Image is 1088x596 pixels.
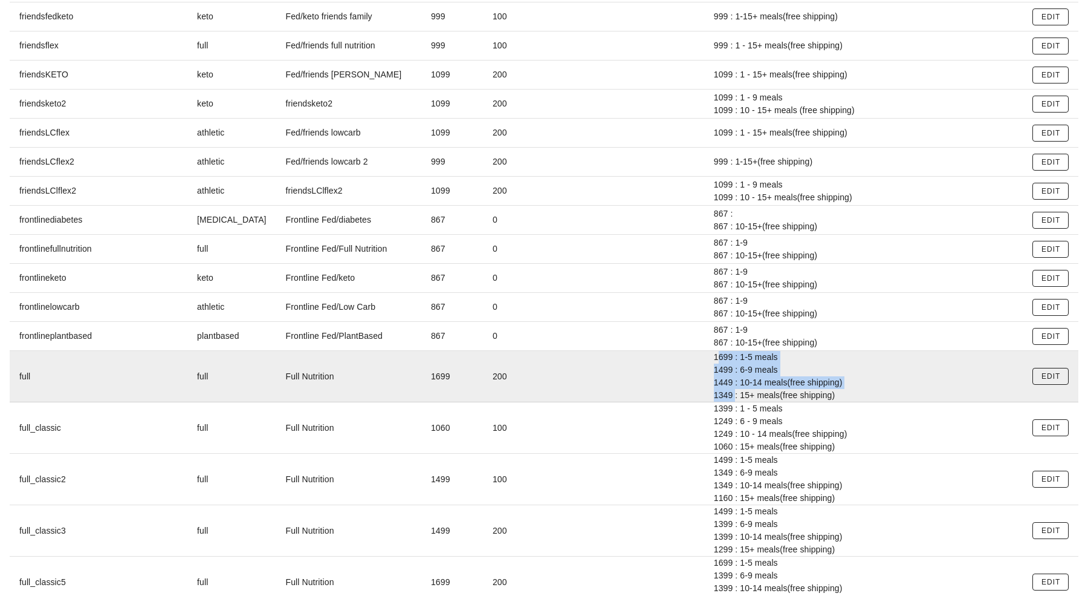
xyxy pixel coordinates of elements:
td: 100 [483,2,552,31]
div: 1349 : 10-14 meals(free shipping) [714,479,1014,492]
div: 1699 : 1-5 meals [714,557,1014,569]
button: Edit [1032,574,1069,591]
td: friendsLCflex [10,119,187,148]
button: Edit [1032,419,1069,436]
button: Edit [1032,8,1069,25]
td: Full Nutrition [276,402,421,454]
button: Edit [1032,38,1069,54]
span: Edit [1041,372,1061,381]
td: full [187,235,276,264]
td: keto [187,2,276,31]
div: 867 : 10-15+(free shipping) [714,307,1014,320]
td: 200 [483,505,552,557]
span: Edit [1041,332,1061,341]
span: Edit [1041,42,1061,50]
td: 200 [483,177,552,206]
td: keto [187,90,276,119]
td: Fed/keto friends family [276,2,421,31]
td: friendsLClflex2 [276,177,421,206]
div: 867 : 1-9 [714,295,1014,307]
div: 1399 : 10-14 meals(free shipping) [714,531,1014,543]
td: frontlinelowcarb [10,293,187,322]
td: athletic [187,177,276,206]
td: 867 [421,206,483,235]
span: Edit [1041,424,1061,432]
td: 1499 [421,454,483,505]
td: friendsflex [10,31,187,61]
td: 200 [483,119,552,148]
span: Edit [1041,71,1061,79]
button: Edit [1032,368,1069,385]
td: 867 [421,235,483,264]
div: 999 : 1 - 15+ meals(free shipping) [714,39,1014,52]
div: 1099 : 1 - 15+ meals(free shipping) [714,68,1014,81]
td: 867 [421,293,483,322]
span: Edit [1041,129,1061,137]
td: frontlinefullnutrition [10,235,187,264]
td: friendsLClflex2 [10,177,187,206]
td: full [187,351,276,402]
td: 200 [483,148,552,177]
div: 999 : 1-15+ meals(free shipping) [714,10,1014,23]
td: frontlineketo [10,264,187,293]
span: Edit [1041,158,1061,166]
span: Edit [1041,187,1061,195]
td: friendsketo2 [10,90,187,119]
button: Edit [1032,241,1069,258]
span: Edit [1041,303,1061,312]
td: Full Nutrition [276,351,421,402]
td: full_classic2 [10,454,187,505]
td: full [187,31,276,61]
span: Edit [1041,526,1061,535]
button: Edit [1032,96,1069,113]
div: 867 : 10-15+(free shipping) [714,249,1014,262]
td: Frontline Fed/keto [276,264,421,293]
td: 867 [421,322,483,351]
td: 1099 [421,177,483,206]
div: 1099 : 1 - 9 meals [714,91,1014,104]
span: Edit [1041,578,1061,586]
td: 0 [483,235,552,264]
td: Fed/friends lowcarb 2 [276,148,421,177]
button: Edit [1032,270,1069,287]
td: 999 [421,148,483,177]
td: athletic [187,148,276,177]
td: plantbased [187,322,276,351]
td: 999 [421,31,483,61]
td: Frontline Fed/Full Nutrition [276,235,421,264]
div: 1399 : 10-14 meals(free shipping) [714,582,1014,595]
td: 867 [421,264,483,293]
td: 0 [483,206,552,235]
div: 1499 : 6-9 meals [714,364,1014,376]
div: 1399 : 6-9 meals [714,518,1014,531]
div: 867 : 10-15+(free shipping) [714,278,1014,291]
div: 1099 : 1 - 15+ meals(free shipping) [714,126,1014,139]
div: 1299 : 15+ meals(free shipping) [714,543,1014,556]
div: 1499 : 1-5 meals [714,505,1014,518]
div: 1399 : 1 - 5 meals [714,402,1014,415]
div: 867 : 1-9 [714,266,1014,278]
button: Edit [1032,471,1069,488]
td: full [10,351,187,402]
div: 1349 : 6-9 meals [714,467,1014,479]
td: athletic [187,119,276,148]
span: Edit [1041,245,1061,254]
td: full [187,402,276,454]
td: 1099 [421,90,483,119]
span: Edit [1041,216,1061,224]
button: Edit [1032,212,1069,229]
td: frontlinediabetes [10,206,187,235]
button: Edit [1032,299,1069,316]
td: [MEDICAL_DATA] [187,206,276,235]
td: athletic [187,293,276,322]
td: 200 [483,351,552,402]
span: Edit [1041,475,1061,483]
div: 1099 : 10 - 15+ meals (free shipping) [714,104,1014,117]
button: Edit [1032,183,1069,200]
div: 1099 : 1 - 9 meals [714,178,1014,191]
td: friendsfedketo [10,2,187,31]
td: 0 [483,264,552,293]
td: Frontline Fed/Low Carb [276,293,421,322]
td: 0 [483,293,552,322]
td: 1499 [421,505,483,557]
